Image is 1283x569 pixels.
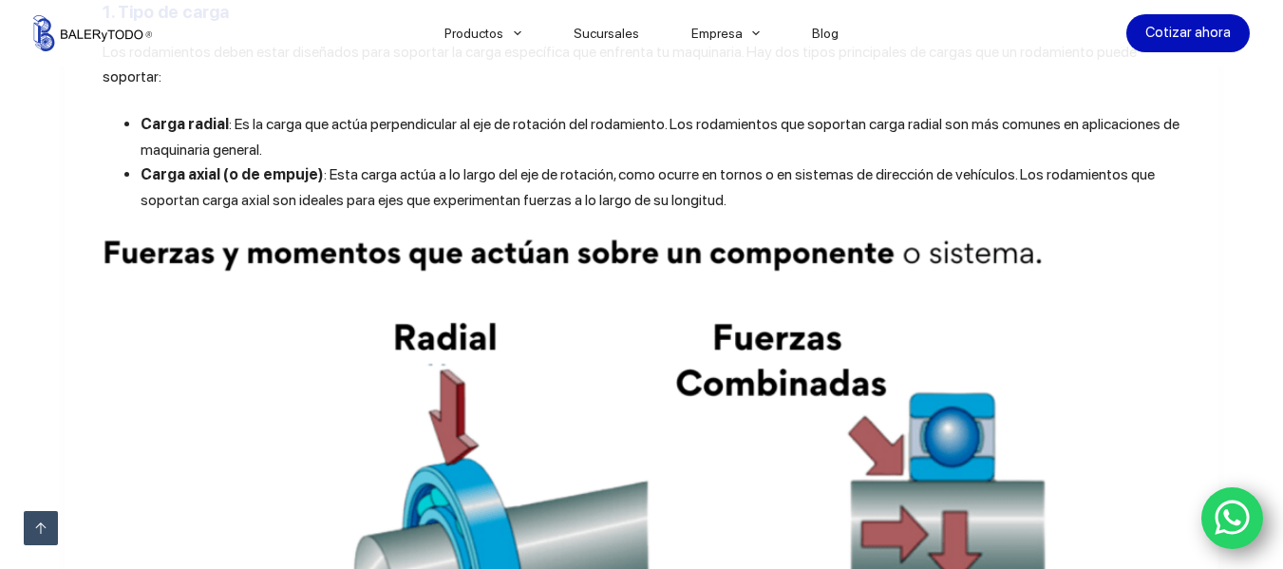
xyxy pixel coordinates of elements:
a: Cotizar ahora [1126,14,1250,52]
span: Los rodamientos deben estar diseñados para soportar la carga específica que enfrenta tu maquinari... [103,43,1137,85]
span: : Esta carga actúa a lo largo del eje de rotación, como ocurre en tornos o en sistemas de direcci... [141,165,1155,208]
b: Carga radial [141,115,229,133]
a: Ir arriba [24,511,58,545]
img: Balerytodo [33,15,152,51]
b: Carga axial (o de empuje) [141,165,324,183]
span: : Es la carga que actúa perpendicular al eje de rotación del rodamiento. Los rodamientos que sopo... [141,115,1179,158]
a: WhatsApp [1201,487,1264,550]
